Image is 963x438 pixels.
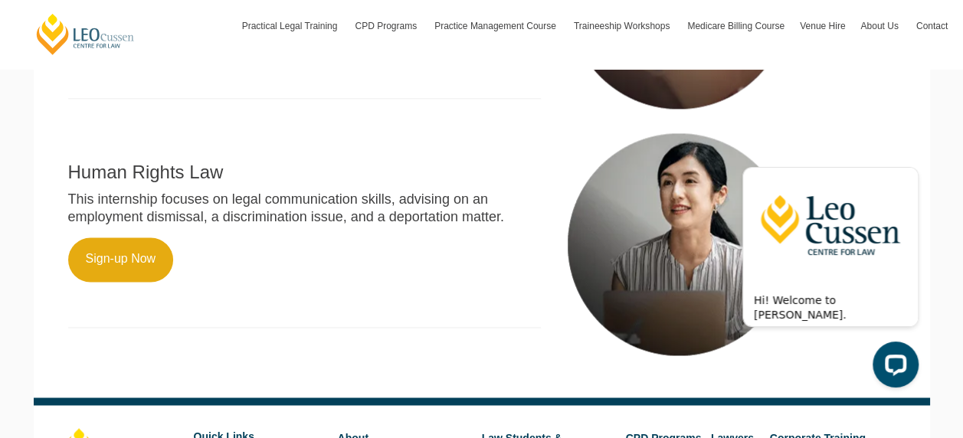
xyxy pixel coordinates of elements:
[566,4,680,48] a: Traineeship Workshops
[234,4,348,48] a: Practical Legal Training
[68,191,541,227] p: This internship focuses on legal communication skills, advising on an employment dismissal, a dis...
[909,4,955,48] a: Contact
[347,4,427,48] a: CPD Programs
[730,139,925,400] iframe: LiveChat chat widget
[853,4,908,48] a: About Us
[68,162,541,182] h2: Human Rights Law
[34,12,136,56] a: [PERSON_NAME] Centre for Law
[68,237,174,282] a: Sign-up Now
[680,4,792,48] a: Medicare Billing Course
[427,4,566,48] a: Practice Management Course
[792,4,853,48] a: Venue Hire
